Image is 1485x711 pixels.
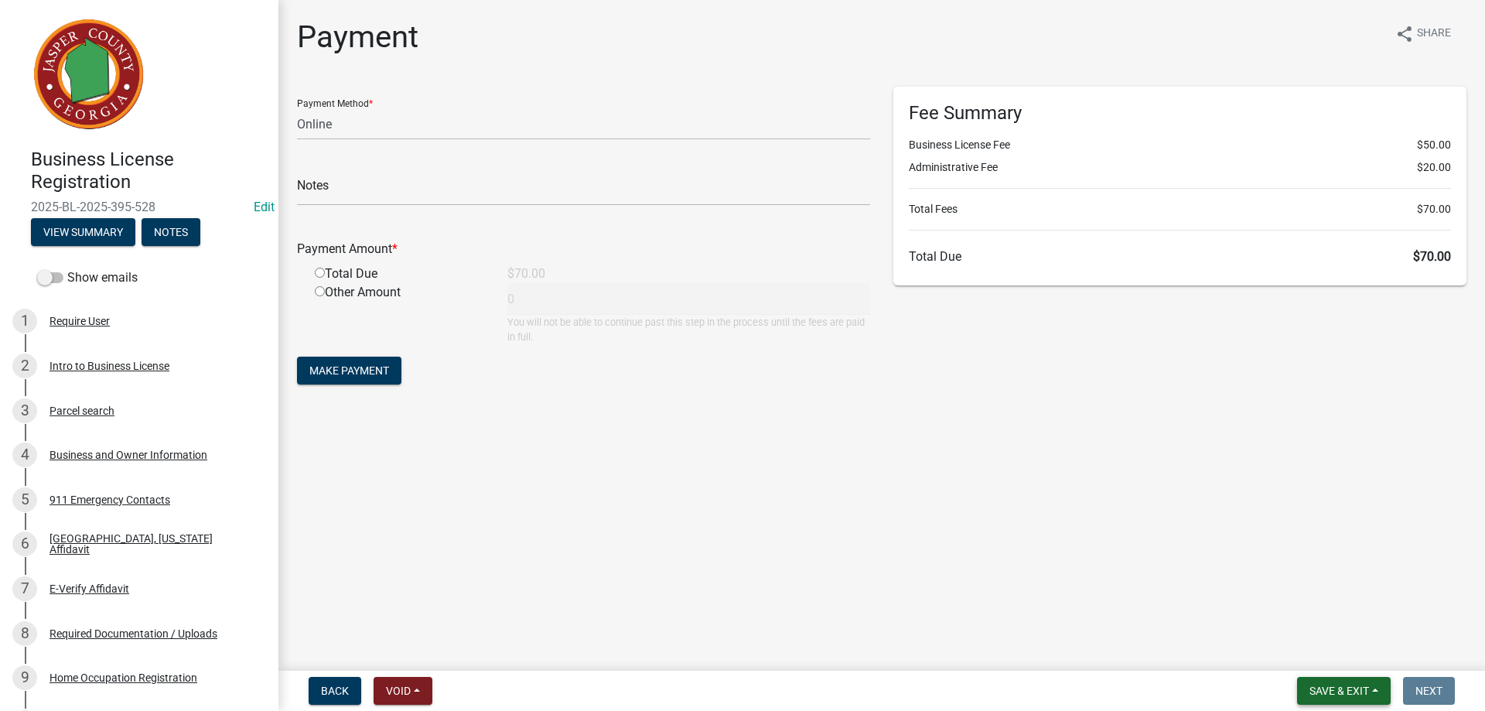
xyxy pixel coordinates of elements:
[909,137,1451,153] li: Business License Fee
[49,405,114,416] div: Parcel search
[374,677,432,705] button: Void
[49,628,217,639] div: Required Documentation / Uploads
[303,265,496,283] div: Total Due
[49,672,197,683] div: Home Occupation Registration
[49,361,169,371] div: Intro to Business License
[321,685,349,697] span: Back
[142,218,200,246] button: Notes
[254,200,275,214] a: Edit
[12,443,37,467] div: 4
[909,102,1451,125] h6: Fee Summary
[12,621,37,646] div: 8
[1383,19,1463,49] button: shareShare
[31,227,135,239] wm-modal-confirm: Summary
[1415,685,1442,697] span: Next
[49,450,207,460] div: Business and Owner Information
[12,487,37,512] div: 5
[12,398,37,423] div: 3
[31,218,135,246] button: View Summary
[31,149,266,193] h4: Business License Registration
[31,16,147,132] img: Jasper County, Georgia
[285,240,882,258] div: Payment Amount
[909,159,1451,176] li: Administrative Fee
[1395,25,1414,43] i: share
[12,576,37,601] div: 7
[254,200,275,214] wm-modal-confirm: Edit Application Number
[31,200,247,214] span: 2025-BL-2025-395-528
[12,354,37,378] div: 2
[1309,685,1369,697] span: Save & Exit
[49,583,129,594] div: E-Verify Affidavit
[297,357,401,385] button: Make Payment
[12,532,37,556] div: 6
[1417,25,1451,43] span: Share
[309,364,389,377] span: Make Payment
[297,19,418,56] h1: Payment
[1417,159,1451,176] span: $20.00
[303,283,496,344] div: Other Amount
[12,665,37,690] div: 9
[386,685,411,697] span: Void
[49,494,170,505] div: 911 Emergency Contacts
[1417,201,1451,217] span: $70.00
[1403,677,1455,705] button: Next
[909,201,1451,217] li: Total Fees
[49,316,110,326] div: Require User
[12,309,37,333] div: 1
[1413,249,1451,264] span: $70.00
[1297,677,1391,705] button: Save & Exit
[309,677,361,705] button: Back
[49,533,254,555] div: [GEOGRAPHIC_DATA], [US_STATE] Affidavit
[142,227,200,239] wm-modal-confirm: Notes
[37,268,138,287] label: Show emails
[1417,137,1451,153] span: $50.00
[909,249,1451,264] h6: Total Due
